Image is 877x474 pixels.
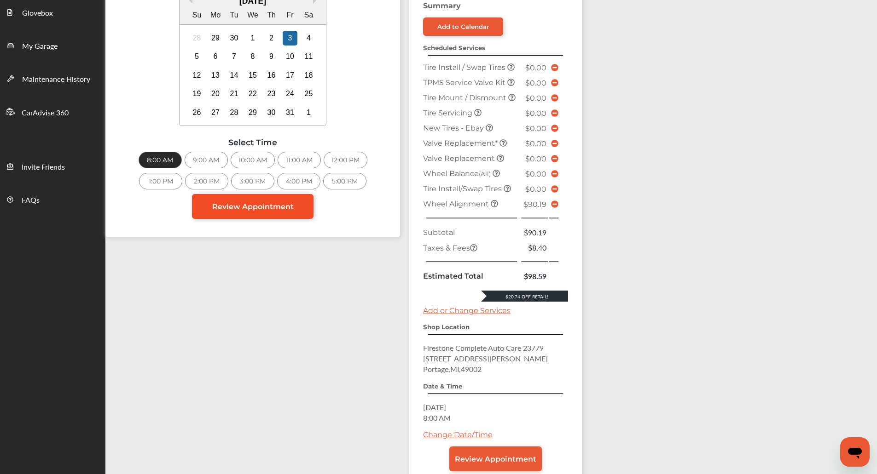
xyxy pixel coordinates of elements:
span: Glovebox [22,7,53,19]
div: Choose Saturday, October 4th, 2025 [302,31,316,46]
div: Mo [208,8,223,23]
div: Choose Wednesday, October 1st, 2025 [245,31,260,46]
div: Choose Friday, October 3rd, 2025 [283,31,297,46]
div: Choose Sunday, October 19th, 2025 [190,86,204,101]
span: Invite Friends [22,161,65,173]
div: Choose Sunday, October 5th, 2025 [190,49,204,64]
div: $20.74 Off Retail! [481,293,568,300]
div: Choose Friday, October 10th, 2025 [283,49,297,64]
span: TPMS Service Valve Kit [423,78,507,87]
div: Choose Thursday, October 16th, 2025 [264,68,279,83]
iframe: Button to launch messaging window [840,437,870,467]
div: Choose Sunday, October 26th, 2025 [190,105,204,120]
div: Add to Calendar [437,23,489,30]
div: Choose Wednesday, October 29th, 2025 [245,105,260,120]
div: 2:00 PM [185,173,228,189]
a: Change Date/Time [423,430,493,439]
span: $0.00 [525,63,546,72]
div: month 2025-10 [187,29,318,122]
div: Choose Friday, October 31st, 2025 [283,105,297,120]
div: Fr [283,8,297,23]
span: Review Appointment [212,202,294,211]
div: 10:00 AM [231,152,275,168]
span: Tire Servicing [423,109,474,117]
span: Portage , MI , 49002 [423,364,482,374]
span: $0.00 [525,154,546,163]
span: Tire Install / Swap Tires [423,63,507,72]
span: [DATE] [423,402,446,412]
div: Choose Wednesday, October 8th, 2025 [245,49,260,64]
span: Firestone Complete Auto Care 23779 [423,343,544,353]
div: Choose Thursday, October 23rd, 2025 [264,86,279,101]
span: $0.00 [525,79,546,87]
span: FAQs [22,194,40,206]
div: Select Time [115,137,391,147]
div: Choose Thursday, October 30th, 2025 [264,105,279,120]
div: Choose Saturday, November 1st, 2025 [302,105,316,120]
div: Choose Tuesday, October 7th, 2025 [227,49,242,64]
a: My Garage [0,29,105,62]
td: $90.19 [520,225,549,240]
div: 4:00 PM [277,173,320,189]
div: Choose Monday, October 6th, 2025 [208,49,223,64]
span: 8:00 AM [423,412,451,423]
div: Choose Friday, October 17th, 2025 [283,68,297,83]
span: Tire Mount / Dismount [423,93,508,102]
a: Maintenance History [0,62,105,95]
span: $90.19 [523,200,546,209]
span: $0.00 [525,94,546,103]
span: New Tires - Ebay [423,124,486,132]
a: Review Appointment [192,194,314,219]
div: Choose Tuesday, October 21st, 2025 [227,86,242,101]
span: [STREET_ADDRESS][PERSON_NAME] [423,353,548,364]
span: $0.00 [525,185,546,194]
span: $0.00 [525,109,546,118]
div: Sa [302,8,316,23]
a: Add to Calendar [423,17,503,36]
span: Valve Replacement [423,154,497,163]
div: 12:00 PM [324,152,367,168]
span: Maintenance History [22,74,90,86]
div: Choose Monday, October 20th, 2025 [208,86,223,101]
div: Choose Saturday, October 25th, 2025 [302,86,316,101]
div: Th [264,8,279,23]
span: My Garage [22,40,58,52]
span: $0.00 [525,124,546,133]
div: We [245,8,260,23]
small: (All) [479,170,491,177]
div: Su [190,8,204,23]
span: Review Appointment [455,455,536,463]
td: $98.59 [520,268,549,284]
div: Choose Sunday, October 12th, 2025 [190,68,204,83]
div: Not available Sunday, September 28th, 2025 [190,31,204,46]
div: 9:00 AM [185,152,228,168]
div: 1:00 PM [139,173,182,189]
strong: Shop Location [423,323,470,331]
div: Choose Tuesday, September 30th, 2025 [227,31,242,46]
div: 5:00 PM [323,173,366,189]
div: Choose Wednesday, October 22nd, 2025 [245,86,260,101]
span: Wheel Balance [423,169,493,178]
div: Choose Monday, October 27th, 2025 [208,105,223,120]
div: 8:00 AM [139,152,182,168]
div: Tu [227,8,242,23]
div: Choose Thursday, October 2nd, 2025 [264,31,279,46]
a: Review Appointment [449,446,542,471]
div: Choose Saturday, October 11th, 2025 [302,49,316,64]
div: Choose Saturday, October 18th, 2025 [302,68,316,83]
div: Choose Friday, October 24th, 2025 [283,86,297,101]
span: Valve Replacement* [423,139,499,148]
div: Choose Monday, September 29th, 2025 [208,31,223,46]
strong: Date & Time [423,383,462,390]
span: Wheel Alignment [423,200,491,208]
div: Choose Tuesday, October 14th, 2025 [227,68,242,83]
span: $0.00 [525,139,546,148]
div: 3:00 PM [231,173,274,189]
div: Choose Tuesday, October 28th, 2025 [227,105,242,120]
span: $0.00 [525,170,546,178]
div: 11:00 AM [278,152,321,168]
td: Subtotal [421,225,520,240]
td: Estimated Total [421,268,520,284]
div: Choose Thursday, October 9th, 2025 [264,49,279,64]
a: Add or Change Services [423,306,511,315]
